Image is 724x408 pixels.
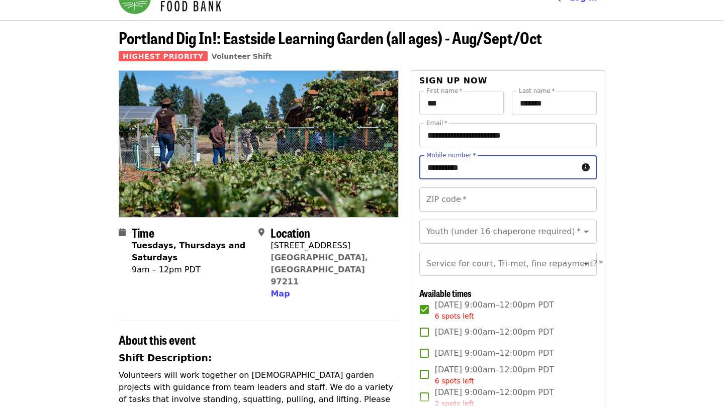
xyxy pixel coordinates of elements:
[132,224,154,241] span: Time
[119,228,126,237] i: calendar icon
[419,155,578,179] input: Mobile number
[435,312,474,320] span: 6 spots left
[426,88,463,94] label: First name
[579,225,593,239] button: Open
[119,331,196,348] span: About this event
[419,286,472,299] span: Available times
[435,299,554,322] span: [DATE] 9:00am–12:00pm PDT
[119,71,398,217] img: Portland Dig In!: Eastside Learning Garden (all ages) - Aug/Sept/Oct organized by Oregon Food Bank
[419,76,488,85] span: Sign up now
[270,224,310,241] span: Location
[132,241,245,262] strong: Tuesdays, Thursdays and Saturdays
[270,288,290,300] button: Map
[519,88,555,94] label: Last name
[435,347,554,359] span: [DATE] 9:00am–12:00pm PDT
[270,240,390,252] div: [STREET_ADDRESS]
[212,52,272,60] a: Volunteer Shift
[270,253,368,286] a: [GEOGRAPHIC_DATA], [GEOGRAPHIC_DATA] 97211
[270,289,290,298] span: Map
[132,264,250,276] div: 9am – 12pm PDT
[435,399,474,407] span: 2 spots left
[435,364,554,386] span: [DATE] 9:00am–12:00pm PDT
[426,120,447,126] label: Email
[419,91,504,115] input: First name
[419,187,597,212] input: ZIP code
[579,257,593,271] button: Open
[512,91,597,115] input: Last name
[119,353,212,363] strong: Shift Description:
[258,228,264,237] i: map-marker-alt icon
[119,51,208,61] span: Highest Priority
[419,123,597,147] input: Email
[119,26,542,49] span: Portland Dig In!: Eastside Learning Garden (all ages) - Aug/Sept/Oct
[435,326,554,338] span: [DATE] 9:00am–12:00pm PDT
[582,163,590,172] i: circle-info icon
[435,377,474,385] span: 6 spots left
[426,152,476,158] label: Mobile number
